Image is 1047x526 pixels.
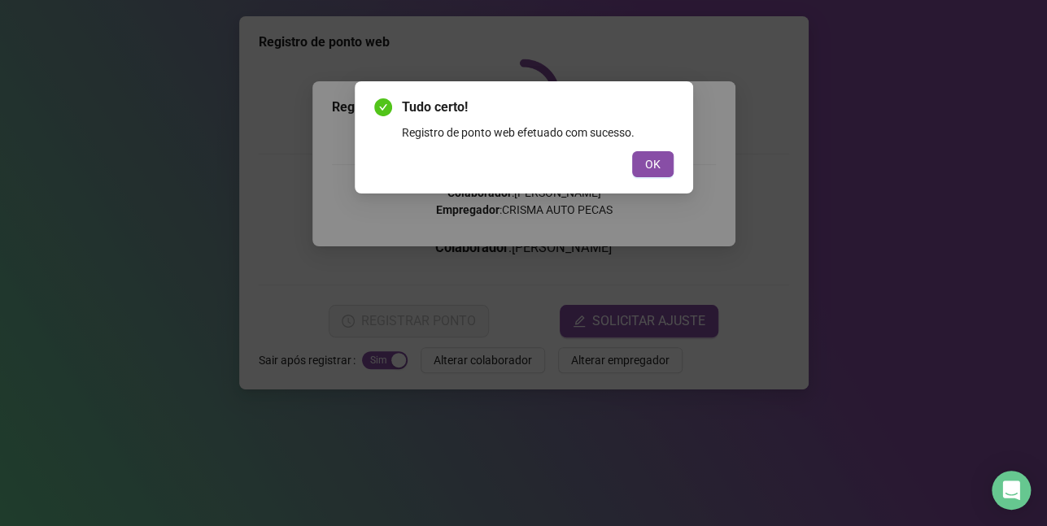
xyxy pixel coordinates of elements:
[402,98,674,117] span: Tudo certo!
[374,98,392,116] span: check-circle
[632,151,674,177] button: OK
[992,471,1031,510] div: Open Intercom Messenger
[402,124,674,141] div: Registro de ponto web efetuado com sucesso.
[645,155,661,173] span: OK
